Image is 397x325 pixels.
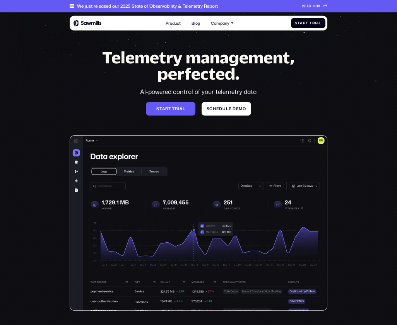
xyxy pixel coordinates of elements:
span: T [310,21,312,25]
span: i [178,106,180,111]
span: r [312,21,315,25]
span: c [209,106,213,111]
span: l [319,21,322,25]
a: Blog [188,18,203,29]
div: Company [211,21,229,26]
a: READNOW [302,4,327,9]
span: t [159,106,162,111]
a: Scheduledemo [202,102,251,116]
a: Starttrial [146,102,195,116]
span: e [229,106,231,111]
span: d [219,106,222,111]
span: e [216,106,219,111]
span: t [306,21,308,25]
a: Product [163,18,183,29]
span: l [226,106,229,111]
span: t [172,106,175,111]
span: u [222,106,226,111]
span: a [180,106,183,111]
div: AI-powered control of your telemetry data [93,88,304,96]
a: StartTrial [291,18,326,28]
span: r [175,106,178,111]
span: S [207,106,210,111]
span: o [243,106,246,111]
span: e [236,106,239,111]
span: R [302,4,304,9]
span: l [183,106,185,111]
span: O [316,4,318,9]
h1: Telemetry management, perfected. [93,49,304,82]
span: D [309,4,311,9]
span: i [315,21,317,25]
span: m [239,106,243,111]
span: A [306,4,309,9]
span: E [304,4,306,9]
span: S [156,106,159,111]
span: S [295,21,298,25]
div: Company [208,18,236,29]
span: h [213,106,216,111]
span: a [316,21,319,25]
span: a [162,106,165,111]
span: r [303,21,306,25]
span: N [313,4,316,9]
span: t [298,21,300,25]
span: t [168,106,171,111]
span: d [233,106,236,111]
span: a [300,21,303,25]
span: r [165,106,168,111]
div: We just released our 2025 State of Observability & Telemetry Report [77,3,218,9]
span: W [318,4,320,9]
